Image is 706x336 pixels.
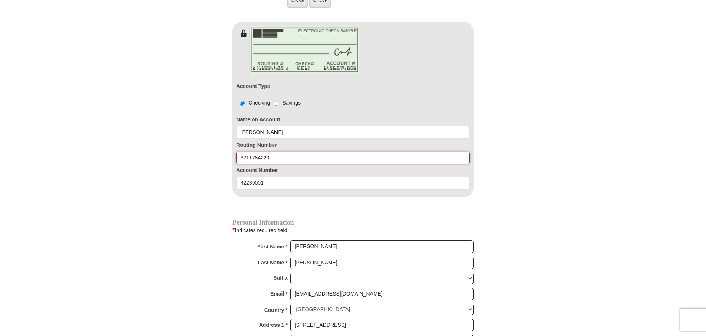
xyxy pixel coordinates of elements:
strong: First Name [257,241,284,252]
strong: Last Name [258,257,284,268]
strong: Country [264,305,284,315]
img: check-en.png [249,26,360,74]
label: Routing Number [236,141,470,149]
strong: Suffix [273,273,288,283]
h4: Personal Information [232,220,474,225]
strong: Email [270,289,284,299]
strong: Address 1 [259,320,284,330]
label: Name on Account [236,116,470,123]
div: Checking Savings [236,99,301,107]
label: Account Number [236,167,470,174]
label: Account Type [236,82,270,90]
div: Indicates required field [232,225,474,235]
